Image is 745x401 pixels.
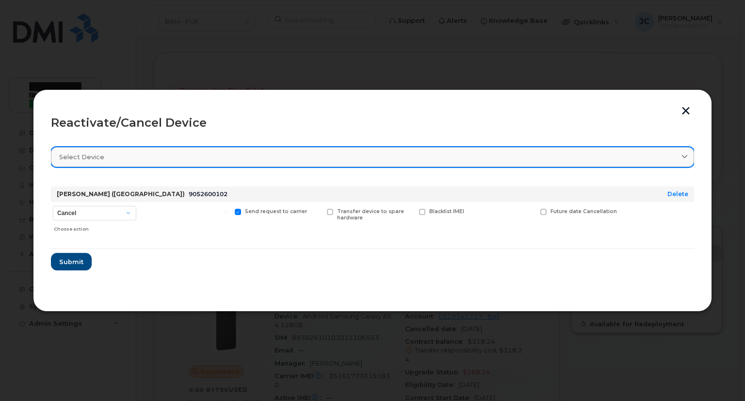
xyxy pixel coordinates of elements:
[189,190,227,198] span: 9052600102
[407,209,412,214] input: Blacklist IMEI
[667,190,688,198] a: Delete
[223,209,228,214] input: Send request to carrier
[54,221,136,233] div: Choose action
[245,208,307,215] span: Send request to carrier
[57,190,185,198] strong: [PERSON_NAME] ([GEOGRAPHIC_DATA])
[315,209,320,214] input: Transfer device to spare hardware
[551,208,617,215] span: Future date Cancellation
[337,208,404,221] span: Transfer device to spare hardware
[529,209,534,214] input: Future date Cancellation
[429,208,464,215] span: Blacklist IMEI
[51,117,694,129] div: Reactivate/Cancel Device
